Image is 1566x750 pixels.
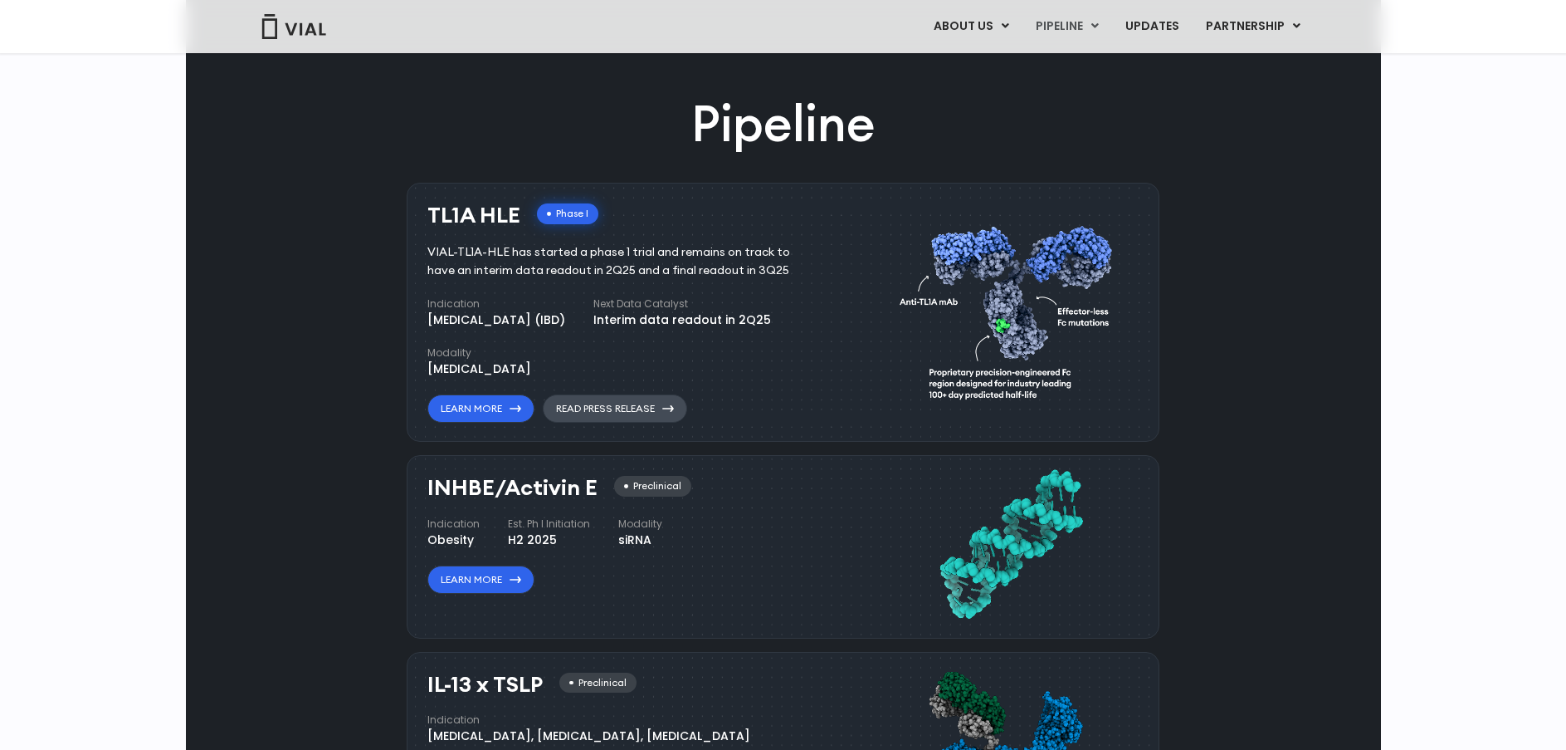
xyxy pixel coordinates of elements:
[543,395,687,423] a: Read Press Release
[618,532,662,549] div: siRNA
[427,728,750,745] div: [MEDICAL_DATA], [MEDICAL_DATA], [MEDICAL_DATA]
[920,12,1022,41] a: ABOUT USMenu Toggle
[537,203,598,224] div: Phase I
[427,311,565,329] div: [MEDICAL_DATA] (IBD)
[593,311,771,329] div: Interim data readout in 2Q25
[427,673,543,697] h3: IL-13 x TSLP
[427,517,480,532] h4: Indication
[261,14,327,39] img: Vial Logo
[559,673,637,694] div: Preclinical
[427,243,815,280] div: VIAL-TL1A-HLE has started a phase 1 trial and remains on track to have an interim data readout in...
[593,297,771,311] h4: Next Data Catalyst
[618,517,662,532] h4: Modality
[614,476,691,497] div: Preclinical
[1112,12,1192,41] a: UPDATES
[427,346,531,360] h4: Modality
[427,297,565,311] h4: Indication
[427,360,531,378] div: [MEDICAL_DATA]
[508,532,590,549] div: H2 2025
[427,476,598,500] h3: INHBE/Activin E
[900,195,1122,424] img: TL1A antibody diagram.
[508,517,590,532] h4: Est. Ph I Initiation
[427,203,520,228] h3: TL1A HLE
[1193,12,1314,41] a: PARTNERSHIPMenu Toggle
[691,90,876,158] h2: Pipeline
[427,395,534,423] a: Learn More
[427,566,534,594] a: Learn More
[1022,12,1111,41] a: PIPELINEMenu Toggle
[427,713,750,728] h4: Indication
[427,532,480,549] div: Obesity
